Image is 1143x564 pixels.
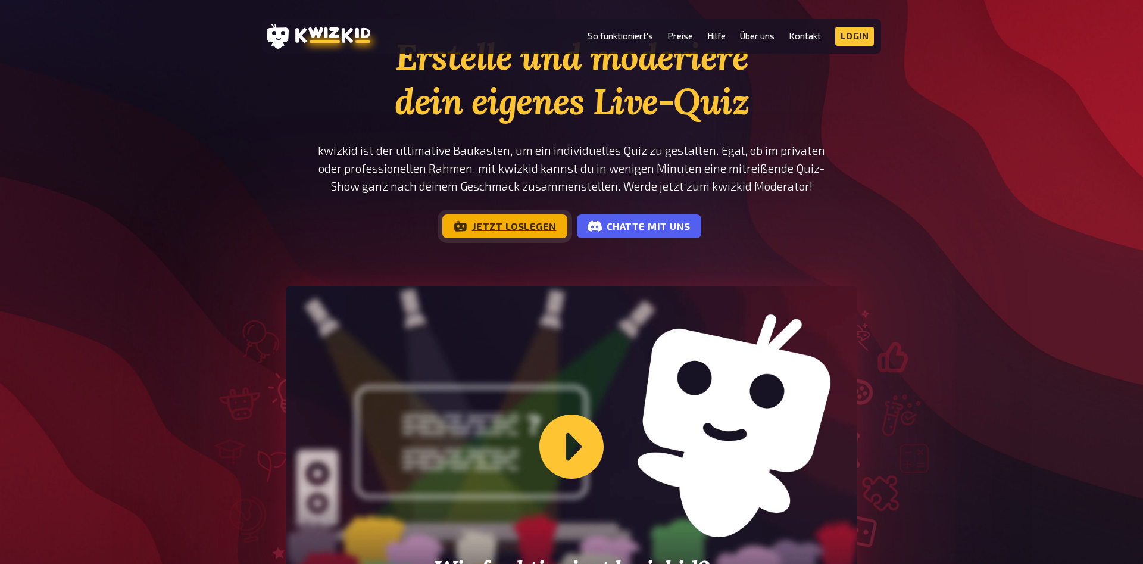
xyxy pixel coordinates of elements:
[835,27,875,46] a: Login
[286,142,857,195] p: kwizkid ist der ultimative Baukasten, um ein individuelles Quiz zu gestalten. Egal, ob im private...
[740,31,775,41] a: Über uns
[442,214,567,238] a: Jetzt loslegen
[588,31,653,41] a: So funktioniert's
[577,214,701,238] a: Chatte mit uns
[789,31,821,41] a: Kontakt
[667,31,693,41] a: Preise
[707,31,726,41] a: Hilfe
[286,35,857,124] h1: Erstelle und moderiere dein eigenes Live-Quiz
